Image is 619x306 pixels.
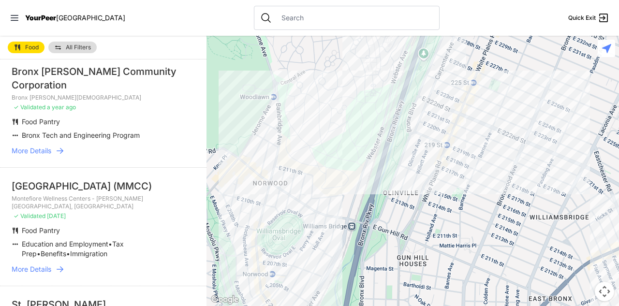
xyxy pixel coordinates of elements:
p: Montefiore Wellness Centers - [PERSON_NAME][GEOGRAPHIC_DATA], [GEOGRAPHIC_DATA] [12,195,195,210]
span: Bronx Tech and Engineering Program [22,131,140,139]
a: All Filters [48,42,97,53]
span: Food [25,44,39,50]
span: a year ago [47,103,76,111]
span: [GEOGRAPHIC_DATA] [56,14,125,22]
span: All Filters [66,44,91,50]
a: More Details [12,146,195,156]
a: Food [8,42,44,53]
span: Education and Employment [22,240,108,248]
span: More Details [12,146,51,156]
input: Search [276,13,433,23]
img: Google [209,293,241,306]
a: More Details [12,264,195,274]
span: Immigration [70,249,107,258]
div: Bronx [PERSON_NAME] Community Corporation [12,65,195,92]
span: [DATE] [47,212,66,219]
span: ✓ Validated [14,103,45,111]
a: YourPeer[GEOGRAPHIC_DATA] [25,15,125,21]
button: Map camera controls [595,282,614,301]
span: Benefits [41,249,66,258]
span: • [37,249,41,258]
p: Bronx [PERSON_NAME][DEMOGRAPHIC_DATA] [12,94,195,102]
span: YourPeer [25,14,56,22]
div: [GEOGRAPHIC_DATA] (MMCC) [12,179,195,193]
span: Quick Exit [568,14,596,22]
span: More Details [12,264,51,274]
span: Food Pantry [22,226,60,234]
span: • [108,240,112,248]
span: • [66,249,70,258]
span: Food Pantry [22,117,60,126]
a: Open this area in Google Maps (opens a new window) [209,293,241,306]
a: Quick Exit [568,12,609,24]
span: ✓ Validated [14,212,45,219]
